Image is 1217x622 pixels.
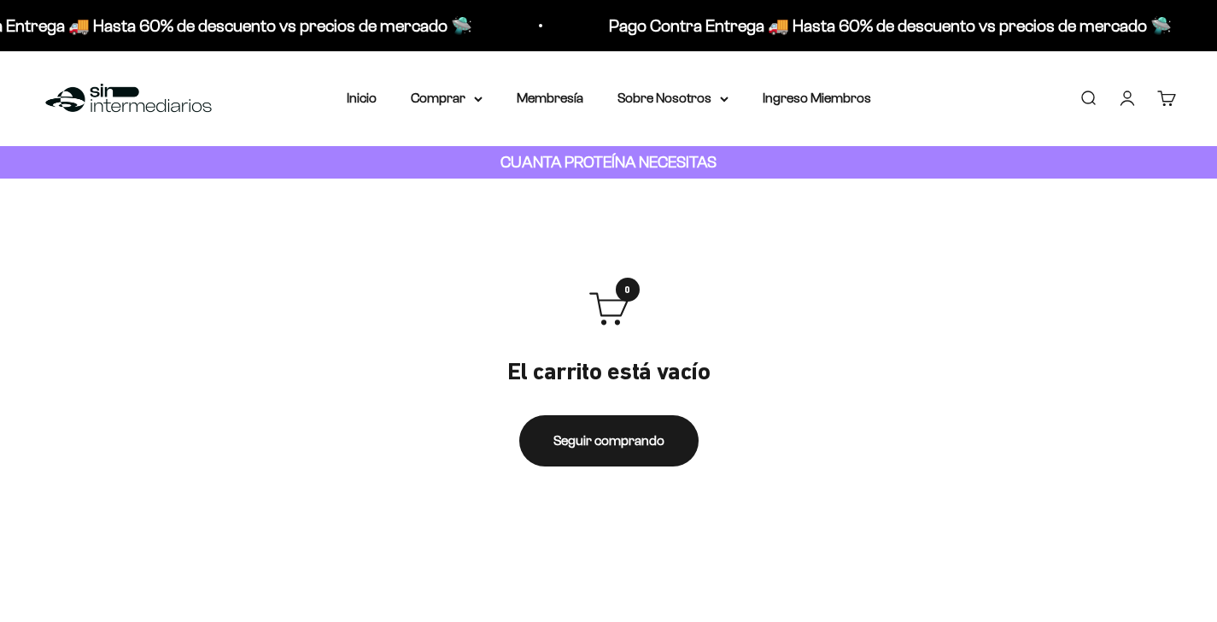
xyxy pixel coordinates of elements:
[500,153,717,171] strong: CUANTA PROTEÍNA NECESITAS
[507,356,710,387] p: El carrito está vacío
[617,87,728,109] summary: Sobre Nosotros
[763,91,871,105] a: Ingreso Miembros
[411,87,483,109] summary: Comprar
[517,91,583,105] a: Membresía
[616,278,640,302] span: 0
[519,415,699,466] a: Seguir comprando
[606,12,1169,39] p: Pago Contra Entrega 🚚 Hasta 60% de descuento vs precios de mercado 🛸
[347,91,377,105] a: Inicio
